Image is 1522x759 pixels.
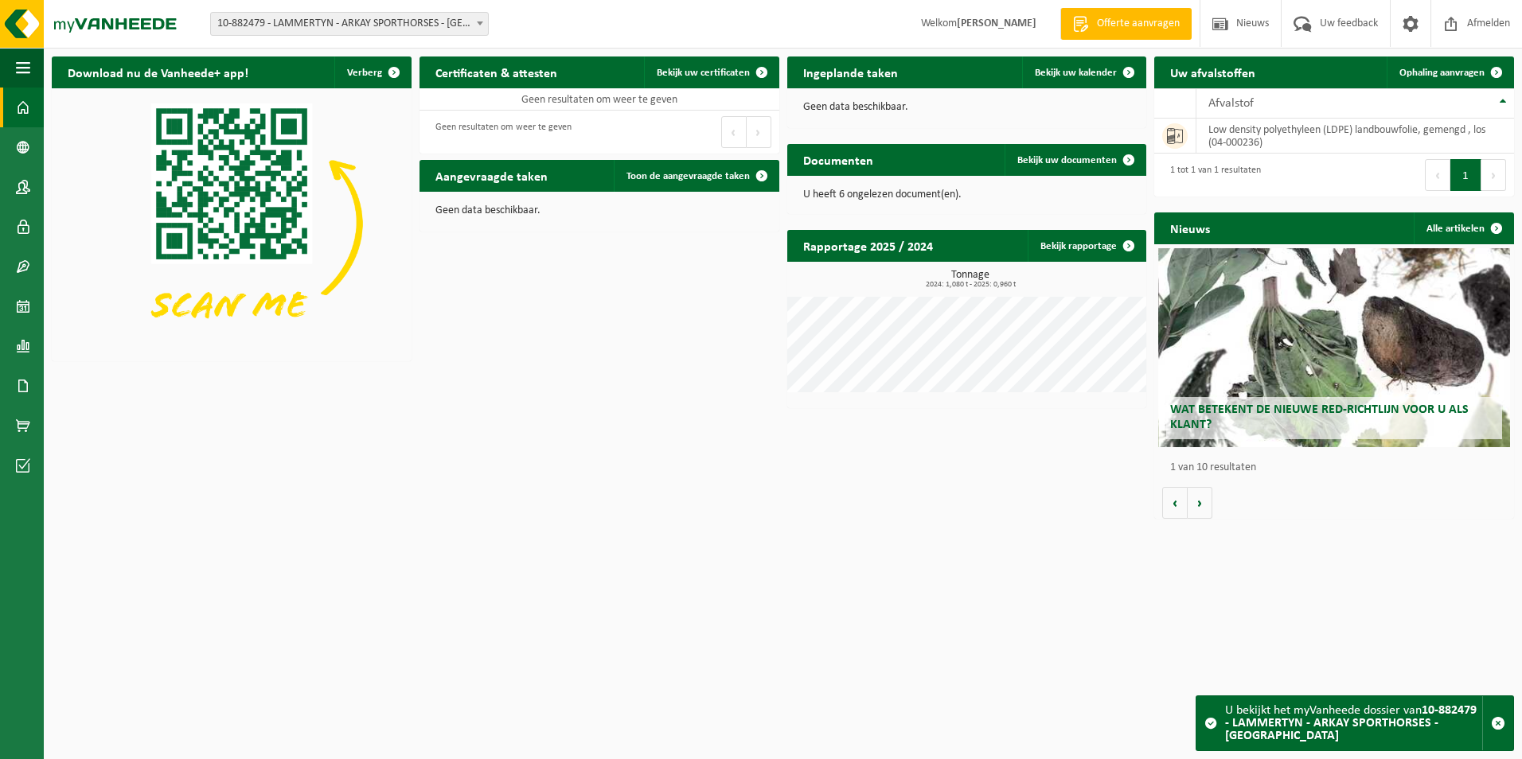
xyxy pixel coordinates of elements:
span: 10-882479 - LAMMERTYN - ARKAY SPORTHORSES - DESTELBERGEN [210,12,489,36]
div: 1 tot 1 van 1 resultaten [1162,158,1261,193]
span: Wat betekent de nieuwe RED-richtlijn voor u als klant? [1170,403,1469,431]
a: Bekijk uw kalender [1022,56,1145,88]
span: Toon de aangevraagde taken [626,171,750,181]
a: Wat betekent de nieuwe RED-richtlijn voor u als klant? [1158,248,1511,447]
a: Offerte aanvragen [1060,8,1192,40]
button: Next [747,116,771,148]
a: Alle artikelen [1414,212,1512,244]
h2: Certificaten & attesten [420,56,573,88]
span: Afvalstof [1208,97,1254,110]
h2: Download nu de Vanheede+ app! [52,56,264,88]
span: Bekijk uw documenten [1017,155,1117,165]
p: Geen data beschikbaar. [435,205,763,216]
img: Download de VHEPlus App [52,88,412,358]
a: Bekijk rapportage [1028,230,1145,262]
span: Offerte aanvragen [1093,16,1184,32]
h2: Nieuws [1154,212,1226,243]
span: Bekijk uw kalender [1035,68,1117,78]
span: 2024: 1,080 t - 2025: 0,960 t [795,281,1147,289]
p: 1 van 10 resultaten [1170,462,1506,473]
p: U heeft 6 ongelezen document(en). [803,189,1131,200]
a: Bekijk uw certificaten [644,56,778,88]
button: Previous [1425,159,1450,191]
strong: [PERSON_NAME] [957,18,1036,29]
div: Geen resultaten om weer te geven [427,115,572,150]
button: 1 [1450,159,1481,191]
td: low density polyethyleen (LDPE) landbouwfolie, gemengd , los (04-000236) [1196,119,1514,154]
h3: Tonnage [795,270,1147,289]
p: Geen data beschikbaar. [803,102,1131,113]
a: Toon de aangevraagde taken [614,160,778,192]
h2: Uw afvalstoffen [1154,56,1271,88]
td: Geen resultaten om weer te geven [420,88,779,111]
button: Next [1481,159,1506,191]
span: Ophaling aanvragen [1399,68,1485,78]
div: U bekijkt het myVanheede dossier van [1225,696,1482,750]
button: Vorige [1162,487,1188,519]
span: Bekijk uw certificaten [657,68,750,78]
span: 10-882479 - LAMMERTYN - ARKAY SPORTHORSES - DESTELBERGEN [211,13,488,35]
h2: Rapportage 2025 / 2024 [787,230,949,261]
button: Volgende [1188,487,1212,519]
strong: 10-882479 - LAMMERTYN - ARKAY SPORTHORSES - [GEOGRAPHIC_DATA] [1225,704,1477,742]
h2: Ingeplande taken [787,56,914,88]
a: Ophaling aanvragen [1387,56,1512,88]
a: Bekijk uw documenten [1005,144,1145,176]
button: Verberg [334,56,410,88]
button: Previous [721,116,747,148]
span: Verberg [347,68,382,78]
h2: Aangevraagde taken [420,160,564,191]
h2: Documenten [787,144,889,175]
